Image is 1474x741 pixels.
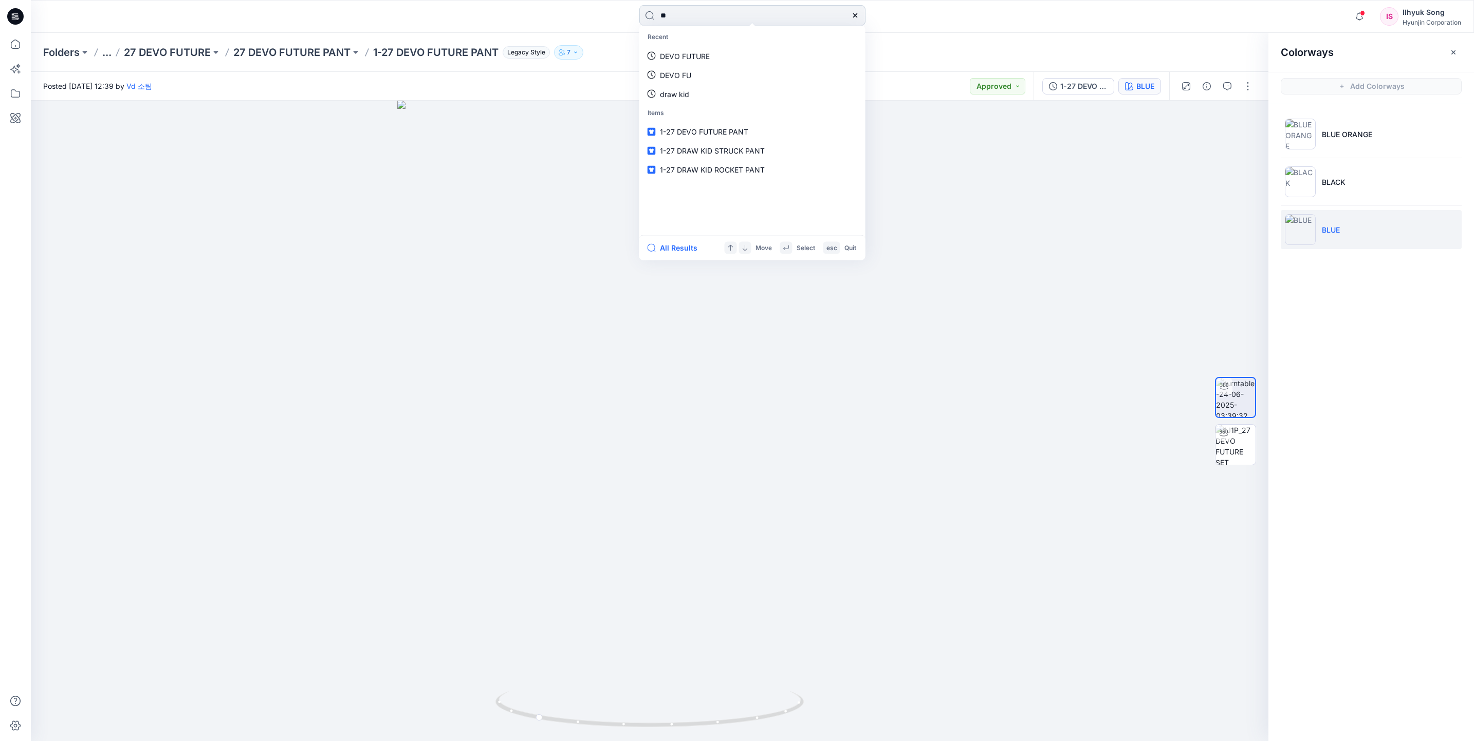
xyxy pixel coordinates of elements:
[1118,78,1161,94] button: BLUE
[1215,425,1256,465] img: 1J1P_27 DEVO FUTURE SET
[499,45,550,60] button: Legacy Style
[233,45,351,60] a: 27 DEVO FUTURE PANT
[1216,378,1255,417] img: turntable-24-06-2025-03:39:32
[756,242,772,253] p: Move
[641,103,863,122] p: Items
[373,45,499,60] p: 1-27 DEVO FUTURE PANT
[797,242,815,253] p: Select
[641,28,863,47] p: Recent
[1199,78,1215,94] button: Details
[1281,46,1334,59] h2: Colorways
[1403,18,1461,26] div: Hyunjin Corporation
[126,82,152,90] a: Vd 소팀
[641,122,863,141] a: 1-27 DEVO FUTURE PANT
[641,65,863,84] a: DEVO FU
[43,45,80,60] a: Folders
[660,165,765,174] span: 1-27 DRAW KID ROCKET PANT
[503,46,550,59] span: Legacy Style
[1136,81,1154,92] div: BLUE
[1322,129,1372,140] p: BLUE ORANGE
[102,45,112,60] button: ...
[660,69,691,80] p: DEVO FU
[660,127,748,136] span: 1-27 DEVO FUTURE PANT
[641,46,863,65] a: DEVO FUTURE
[1285,119,1316,149] img: BLUE ORANGE
[660,146,765,155] span: 1-27 DRAW KID STRUCK PANT
[43,81,152,91] span: Posted [DATE] 12:39 by
[124,45,211,60] a: 27 DEVO FUTURE
[844,242,856,253] p: Quit
[1285,214,1316,245] img: BLUE
[1060,81,1108,92] div: 1-27 DEVO FUTURE PANT
[567,47,570,58] p: 7
[1285,166,1316,197] img: BLACK
[660,88,689,99] p: draw kid
[641,84,863,103] a: draw kid
[648,242,704,254] button: All Results
[641,141,863,160] a: 1-27 DRAW KID STRUCK PANT
[554,45,583,60] button: 7
[826,242,837,253] p: esc
[660,50,710,61] p: DEVO FUTURE
[1380,7,1398,26] div: IS
[641,160,863,179] a: 1-27 DRAW KID ROCKET PANT
[1403,6,1461,18] div: Ilhyuk Song
[1322,224,1340,235] p: BLUE
[1322,177,1346,187] p: BLACK
[1042,78,1114,94] button: 1-27 DEVO FUTURE PANT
